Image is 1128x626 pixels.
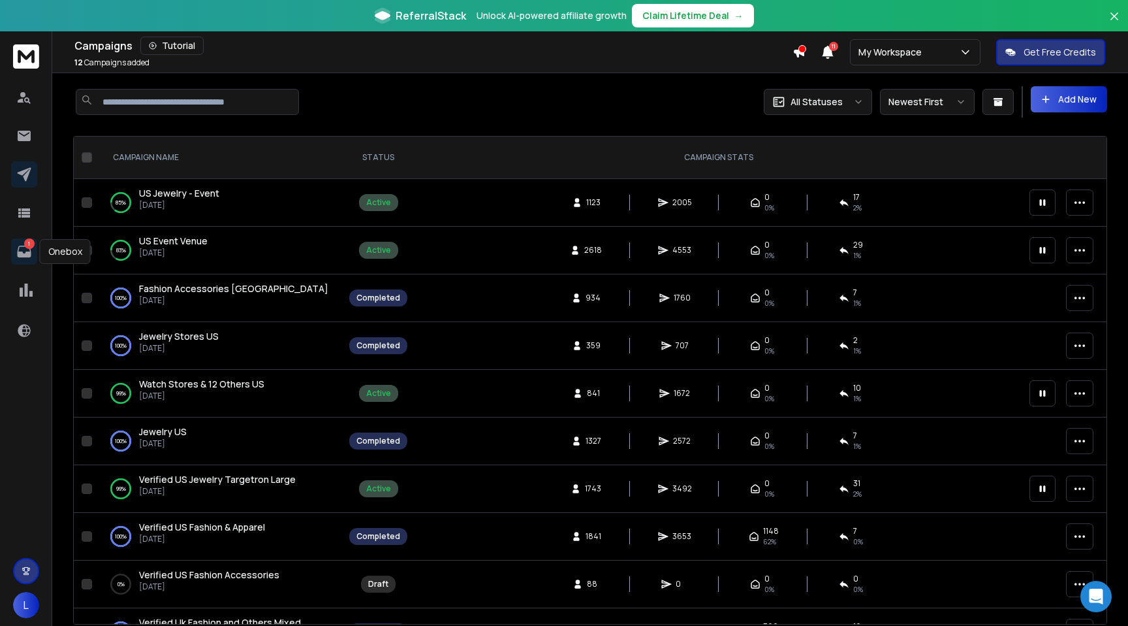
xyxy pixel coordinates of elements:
[139,473,296,486] a: Verified US Jewelry Targetron Large
[676,340,689,351] span: 707
[40,239,91,264] div: Onebox
[139,391,264,401] p: [DATE]
[116,387,126,400] p: 99 %
[97,137,341,179] th: CAMPAIGN NAME
[97,513,341,561] td: 100%Verified US Fashion & Apparel[DATE]
[139,330,219,343] a: Jewelry Stores US
[139,486,296,497] p: [DATE]
[115,339,127,352] p: 100 %
[858,46,927,59] p: My Workspace
[11,239,37,265] a: 1
[674,293,691,303] span: 1760
[585,484,601,494] span: 1743
[139,582,279,592] p: [DATE]
[853,536,863,547] span: 0 %
[674,388,690,399] span: 1672
[1106,8,1123,39] button: Close banner
[853,393,861,404] span: 1 %
[139,330,219,342] span: Jewelry Stores US
[139,473,296,486] span: Verified US Jewelry Targetron Large
[368,579,388,589] div: Draft
[115,530,127,543] p: 100 %
[853,192,860,203] span: 17
[672,245,691,255] span: 4553
[764,250,774,261] span: 0%
[139,521,265,534] a: Verified US Fashion & Apparel
[97,227,341,274] td: 83%US Event Venue[DATE]
[764,288,770,298] span: 0
[734,9,744,22] span: →
[341,137,415,179] th: STATUS
[853,240,863,250] span: 29
[74,58,149,68] p: Campaigns added
[853,298,861,308] span: 1 %
[764,346,774,356] span: 0%
[764,431,770,441] span: 0
[366,245,391,255] div: Active
[853,335,858,346] span: 2
[764,441,774,452] span: 0%
[764,574,770,584] span: 0
[139,534,265,544] p: [DATE]
[1080,581,1112,612] div: Open Intercom Messenger
[764,489,774,499] span: 0%
[139,568,279,582] a: Verified US Fashion Accessories
[74,57,83,68] span: 12
[115,435,127,448] p: 100 %
[97,274,341,322] td: 100%Fashion Accessories [GEOGRAPHIC_DATA][DATE]
[13,592,39,618] button: L
[139,235,208,248] a: US Event Venue
[672,531,691,542] span: 3653
[366,484,391,494] div: Active
[97,561,341,608] td: 0%Verified US Fashion Accessories[DATE]
[586,340,601,351] span: 359
[853,526,857,536] span: 7
[115,291,127,305] p: 100 %
[853,288,857,298] span: 7
[853,250,861,261] span: 1 %
[763,526,779,536] span: 1148
[139,378,264,391] a: Watch Stores & 12 Others US
[853,441,861,452] span: 1 %
[586,436,601,446] span: 1327
[139,425,187,438] a: Jewelry US
[676,579,689,589] span: 0
[97,418,341,465] td: 100%Jewelry US[DATE]
[356,436,400,446] div: Completed
[116,196,126,209] p: 85 %
[764,203,774,213] span: 0%
[763,536,776,547] span: 62 %
[853,431,857,441] span: 7
[356,293,400,303] div: Completed
[586,293,601,303] span: 934
[584,245,602,255] span: 2618
[139,187,219,199] span: US Jewelry - Event
[139,438,187,449] p: [DATE]
[632,4,754,27] button: Claim Lifetime Deal→
[672,484,692,494] span: 3492
[764,584,774,595] span: 0%
[764,192,770,203] span: 0
[74,37,792,55] div: Campaigns
[764,383,770,393] span: 0
[880,89,975,115] button: Newest First
[853,383,861,393] span: 10
[587,388,600,399] span: 841
[853,489,862,499] span: 2 %
[24,239,35,249] p: 1
[672,197,692,208] span: 2005
[477,9,627,22] p: Unlock AI-powered affiliate growth
[673,436,691,446] span: 2572
[1024,46,1096,59] p: Get Free Credits
[140,37,204,55] button: Tutorial
[764,393,774,404] span: 0%
[853,574,858,584] span: 0
[586,197,601,208] span: 1123
[116,482,126,495] p: 99 %
[853,478,860,489] span: 31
